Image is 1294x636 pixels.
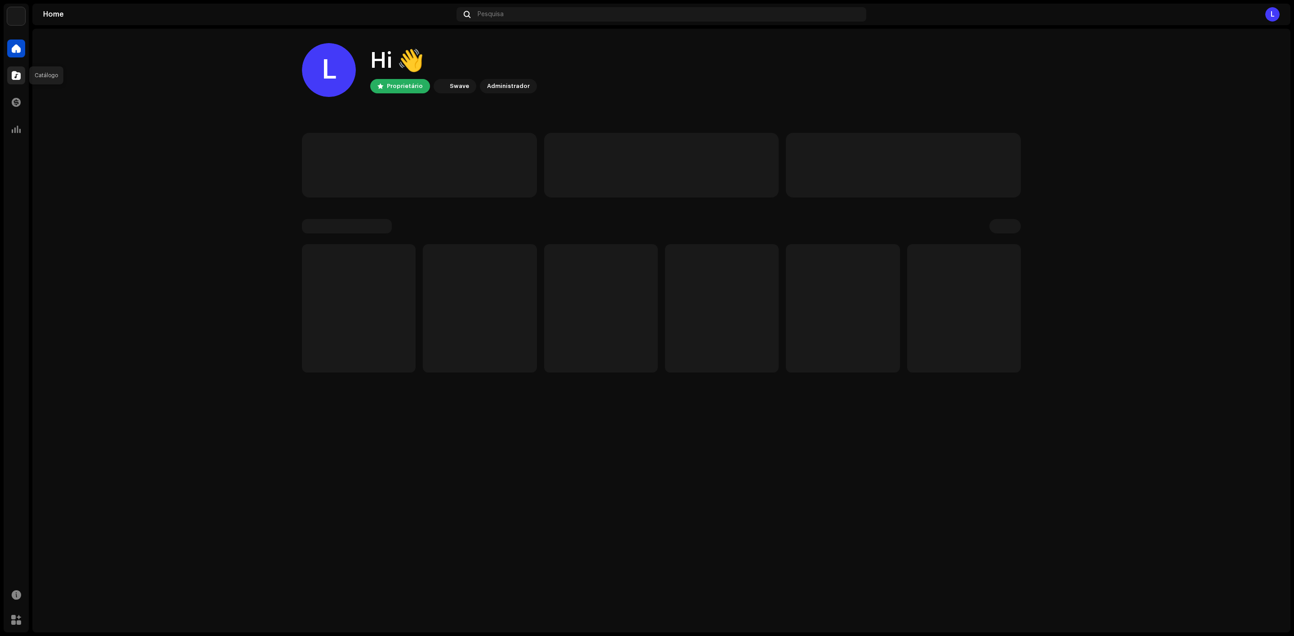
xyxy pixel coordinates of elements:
div: L [1265,7,1280,22]
div: Home [43,11,453,18]
div: L [302,43,356,97]
div: Swave [450,81,469,92]
div: Proprietário [387,81,423,92]
img: 1710b61e-6121-4e79-a126-bcb8d8a2a180 [7,7,25,25]
div: Administrador [487,81,530,92]
img: 1710b61e-6121-4e79-a126-bcb8d8a2a180 [435,81,446,92]
div: Hi 👋 [370,47,537,75]
span: Pesquisa [478,11,504,18]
